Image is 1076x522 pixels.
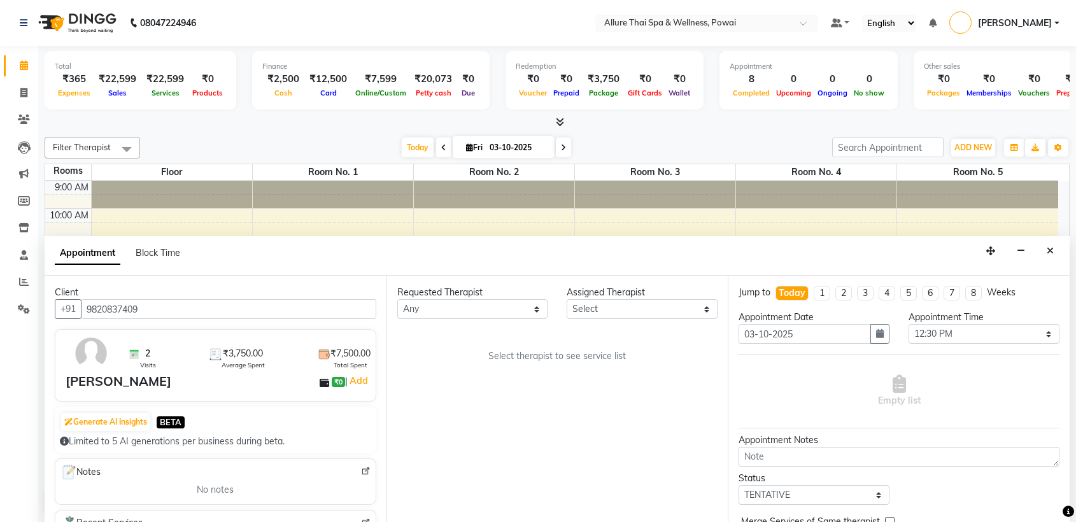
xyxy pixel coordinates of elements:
[330,347,371,360] span: ₹7,500.00
[739,311,889,324] div: Appointment Date
[924,72,963,87] div: ₹0
[922,286,938,300] li: 6
[851,72,888,87] div: 0
[73,335,110,372] img: avatar
[951,139,995,157] button: ADD NEW
[739,472,889,485] div: Status
[900,286,917,300] li: 5
[81,299,376,319] input: Search by Name/Mobile/Email/Code
[55,88,94,97] span: Expenses
[575,164,735,180] span: Room No. 3
[550,72,583,87] div: ₹0
[55,286,376,299] div: Client
[352,88,409,97] span: Online/Custom
[625,88,665,97] span: Gift Cards
[197,483,234,497] span: No notes
[739,286,770,299] div: Jump to
[348,373,370,388] a: Add
[334,360,367,370] span: Total Spent
[140,360,156,370] span: Visits
[773,88,814,97] span: Upcoming
[814,286,830,300] li: 1
[583,72,625,87] div: ₹3,750
[223,347,263,360] span: ₹3,750.00
[488,349,626,363] span: Select therapist to see service list
[332,377,345,387] span: ₹0
[550,88,583,97] span: Prepaid
[879,286,895,300] li: 4
[92,164,252,180] span: Floor
[457,72,479,87] div: ₹0
[963,72,1015,87] div: ₹0
[779,286,805,300] div: Today
[625,72,665,87] div: ₹0
[317,88,340,97] span: Card
[32,5,120,41] img: logo
[1015,88,1053,97] span: Vouchers
[409,72,457,87] div: ₹20,073
[924,88,963,97] span: Packages
[53,142,111,152] span: Filter Therapist
[516,72,550,87] div: ₹0
[55,72,94,87] div: ₹365
[567,286,718,299] div: Assigned Therapist
[516,61,693,72] div: Redemption
[965,286,982,300] li: 8
[665,88,693,97] span: Wallet
[61,413,150,431] button: Generate AI Insights
[94,72,141,87] div: ₹22,599
[136,247,180,258] span: Block Time
[397,286,548,299] div: Requested Therapist
[987,286,1016,299] div: Weeks
[60,435,371,448] div: Limited to 5 AI generations per business during beta.
[105,88,130,97] span: Sales
[402,138,434,157] span: Today
[262,61,479,72] div: Finance
[148,88,183,97] span: Services
[909,311,1059,324] div: Appointment Time
[586,88,621,97] span: Package
[189,72,226,87] div: ₹0
[739,324,871,344] input: yyyy-mm-dd
[963,88,1015,97] span: Memberships
[516,88,550,97] span: Voucher
[304,72,352,87] div: ₹12,500
[978,17,1052,30] span: [PERSON_NAME]
[835,286,852,300] li: 2
[1041,241,1059,261] button: Close
[253,164,413,180] span: Room No. 1
[944,286,960,300] li: 7
[262,72,304,87] div: ₹2,500
[665,72,693,87] div: ₹0
[857,286,874,300] li: 3
[222,360,265,370] span: Average Spent
[730,72,773,87] div: 8
[897,164,1058,180] span: Room No. 5
[414,164,574,180] span: Room No. 2
[271,88,295,97] span: Cash
[345,376,370,387] span: |
[851,88,888,97] span: No show
[55,299,81,319] button: +91
[463,143,486,152] span: Fri
[730,61,888,72] div: Appointment
[878,375,921,407] span: Empty list
[52,181,91,194] div: 9:00 AM
[1015,72,1053,87] div: ₹0
[814,72,851,87] div: 0
[832,138,944,157] input: Search Appointment
[60,464,101,481] span: Notes
[55,61,226,72] div: Total
[66,372,171,391] div: [PERSON_NAME]
[773,72,814,87] div: 0
[47,209,91,222] div: 10:00 AM
[140,5,196,41] b: 08047224946
[814,88,851,97] span: Ongoing
[736,164,896,180] span: Room No. 4
[145,347,150,360] span: 2
[730,88,773,97] span: Completed
[45,164,91,178] div: Rooms
[949,11,972,34] img: Prashant Mistry
[141,72,189,87] div: ₹22,599
[486,138,549,157] input: 2025-10-03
